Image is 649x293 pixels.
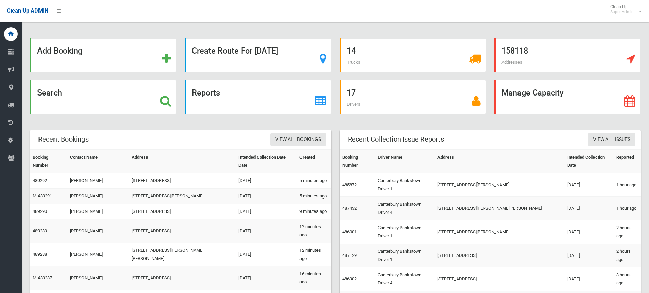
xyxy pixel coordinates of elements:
td: [DATE] [565,244,614,267]
a: Reports [185,80,331,114]
td: [STREET_ADDRESS][PERSON_NAME] [129,189,236,204]
td: 2 hours ago [614,220,641,244]
td: [STREET_ADDRESS][PERSON_NAME][PERSON_NAME] [129,243,236,266]
a: Search [30,80,176,114]
td: [PERSON_NAME] [67,243,129,266]
td: [STREET_ADDRESS] [129,173,236,189]
td: [STREET_ADDRESS] [435,244,565,267]
td: [DATE] [565,197,614,220]
a: 489288 [33,252,47,257]
td: [STREET_ADDRESS][PERSON_NAME] [435,173,565,197]
td: [STREET_ADDRESS] [435,267,565,291]
td: [DATE] [565,267,614,291]
strong: Create Route For [DATE] [192,46,278,56]
th: Contact Name [67,150,129,173]
a: 487129 [342,253,357,258]
td: [STREET_ADDRESS][PERSON_NAME][PERSON_NAME] [435,197,565,220]
td: [PERSON_NAME] [67,189,129,204]
td: [PERSON_NAME] [67,173,129,189]
th: Created [297,150,331,173]
a: 489289 [33,228,47,233]
strong: Reports [192,88,220,98]
strong: Add Booking [37,46,82,56]
a: 17 Drivers [340,80,486,114]
th: Intended Collection Date [565,150,614,173]
strong: Manage Capacity [501,88,563,98]
a: 486902 [342,276,357,281]
span: Addresses [501,60,522,65]
strong: 158118 [501,46,528,56]
a: 489290 [33,209,47,214]
strong: 17 [347,88,356,98]
td: [STREET_ADDRESS] [129,219,236,243]
a: 489292 [33,178,47,183]
td: Canterbury Bankstown Driver 4 [375,197,435,220]
td: Canterbury Bankstown Driver 1 [375,220,435,244]
span: Clean Up [607,4,640,14]
td: [DATE] [565,220,614,244]
strong: 14 [347,46,356,56]
td: [DATE] [236,173,297,189]
td: [DATE] [565,173,614,197]
a: Manage Capacity [494,80,641,114]
td: 12 minutes ago [297,219,331,243]
th: Booking Number [30,150,67,173]
td: 12 minutes ago [297,243,331,266]
a: Add Booking [30,38,176,72]
td: 5 minutes ago [297,189,331,204]
a: View All Bookings [270,133,326,146]
strong: Search [37,88,62,98]
small: Super Admin [610,9,634,14]
td: [STREET_ADDRESS][PERSON_NAME] [435,220,565,244]
a: 14 Trucks [340,38,486,72]
td: 9 minutes ago [297,204,331,219]
th: Driver Name [375,150,435,173]
td: [DATE] [236,266,297,290]
td: [PERSON_NAME] [67,219,129,243]
span: Trucks [347,60,360,65]
a: 485872 [342,182,357,187]
td: [DATE] [236,204,297,219]
td: [STREET_ADDRESS] [129,266,236,290]
a: M-489287 [33,275,52,280]
td: 5 minutes ago [297,173,331,189]
td: [DATE] [236,243,297,266]
header: Recent Bookings [30,133,97,146]
td: Canterbury Bankstown Driver 1 [375,244,435,267]
span: Clean Up ADMIN [7,8,48,14]
td: [STREET_ADDRESS] [129,204,236,219]
a: View All Issues [588,133,635,146]
span: Drivers [347,102,360,107]
td: 3 hours ago [614,267,641,291]
th: Booking Number [340,150,375,173]
td: [DATE] [236,189,297,204]
td: Canterbury Bankstown Driver 4 [375,267,435,291]
td: 1 hour ago [614,197,641,220]
td: 1 hour ago [614,173,641,197]
header: Recent Collection Issue Reports [340,133,452,146]
a: 158118 Addresses [494,38,641,72]
a: 486001 [342,229,357,234]
th: Address [129,150,236,173]
td: 2 hours ago [614,244,641,267]
td: [PERSON_NAME] [67,204,129,219]
td: [PERSON_NAME] [67,266,129,290]
td: 16 minutes ago [297,266,331,290]
a: M-489291 [33,193,52,199]
th: Address [435,150,565,173]
th: Reported [614,150,641,173]
th: Intended Collection Date Date [236,150,297,173]
td: Canterbury Bankstown Driver 1 [375,173,435,197]
a: 487432 [342,206,357,211]
td: [DATE] [236,219,297,243]
a: Create Route For [DATE] [185,38,331,72]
